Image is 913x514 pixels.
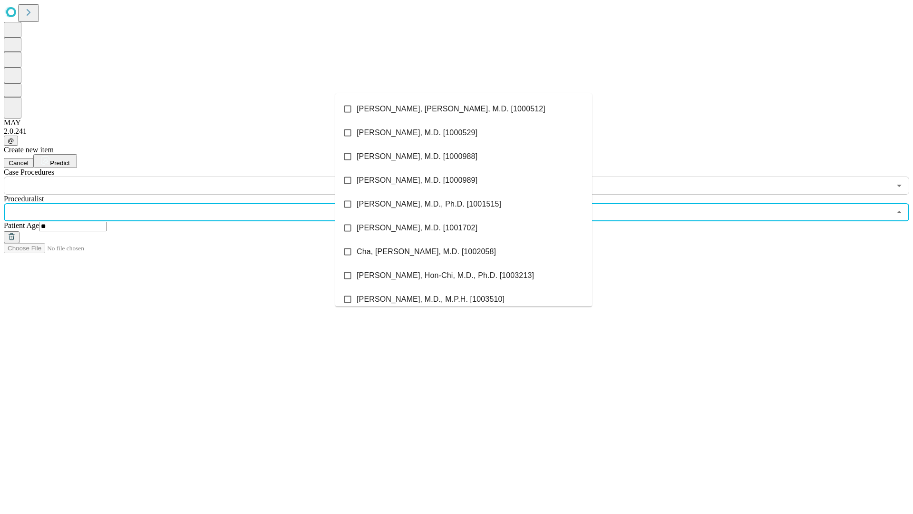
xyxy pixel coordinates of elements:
[357,198,501,210] span: [PERSON_NAME], M.D., Ph.D. [1001515]
[357,103,545,115] span: [PERSON_NAME], [PERSON_NAME], M.D. [1000512]
[4,146,54,154] span: Create new item
[357,151,477,162] span: [PERSON_NAME], M.D. [1000988]
[357,294,505,305] span: [PERSON_NAME], M.D., M.P.H. [1003510]
[893,179,906,192] button: Open
[4,119,909,127] div: MAY
[4,136,18,146] button: @
[4,195,44,203] span: Proceduralist
[9,159,29,167] span: Cancel
[50,159,69,167] span: Predict
[4,168,54,176] span: Scheduled Procedure
[4,221,39,229] span: Patient Age
[8,137,14,144] span: @
[893,206,906,219] button: Close
[4,158,33,168] button: Cancel
[33,154,77,168] button: Predict
[357,246,496,257] span: Cha, [PERSON_NAME], M.D. [1002058]
[357,175,477,186] span: [PERSON_NAME], M.D. [1000989]
[357,127,477,138] span: [PERSON_NAME], M.D. [1000529]
[357,222,477,234] span: [PERSON_NAME], M.D. [1001702]
[4,127,909,136] div: 2.0.241
[357,270,534,281] span: [PERSON_NAME], Hon-Chi, M.D., Ph.D. [1003213]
